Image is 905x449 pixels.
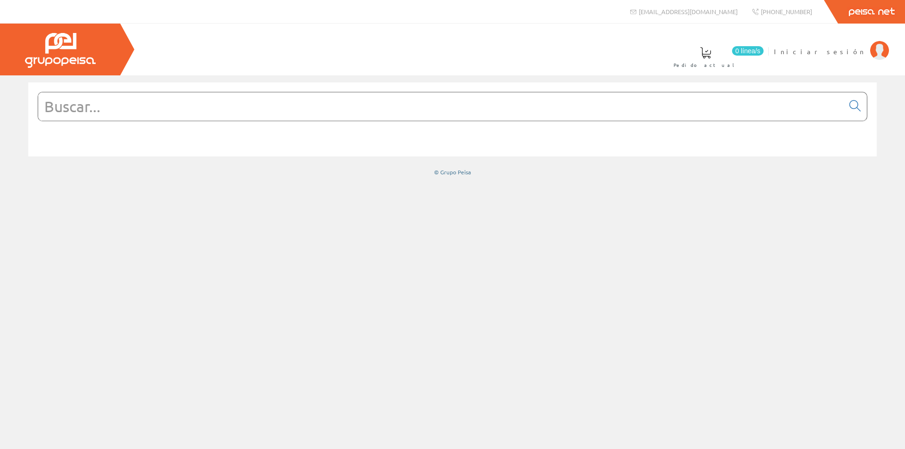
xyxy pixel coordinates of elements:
span: 0 línea/s [732,46,764,56]
img: Grupo Peisa [25,33,96,68]
span: [EMAIL_ADDRESS][DOMAIN_NAME] [639,8,738,16]
span: Iniciar sesión [774,47,865,56]
a: Iniciar sesión [774,39,889,48]
span: Pedido actual [674,60,738,70]
div: © Grupo Peisa [28,168,877,176]
input: Buscar... [38,92,844,121]
span: [PHONE_NUMBER] [761,8,812,16]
